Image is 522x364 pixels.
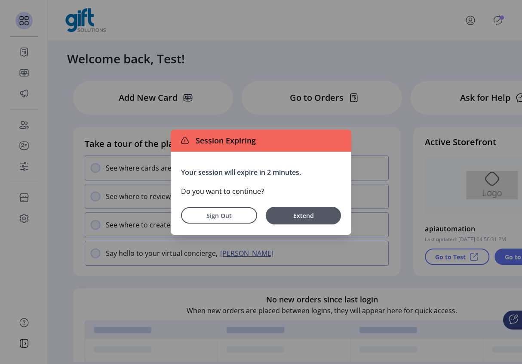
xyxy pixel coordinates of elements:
button: Sign Out [181,207,257,224]
p: Do you want to continue? [181,186,341,196]
span: Sign Out [192,211,246,220]
span: Session Expiring [192,135,256,146]
span: Extend [270,211,337,220]
button: Extend [266,207,341,224]
p: Your session will expire in 2 minutes. [181,167,341,177]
